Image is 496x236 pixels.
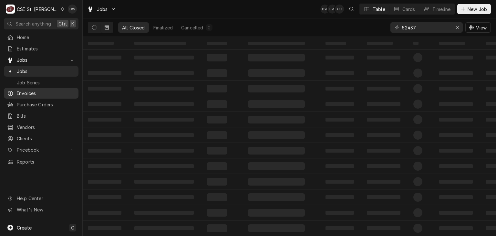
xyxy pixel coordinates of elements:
[325,42,346,45] span: ‌
[207,162,227,170] span: ‌
[367,42,393,45] span: ‌
[439,226,473,230] span: ‌
[207,69,227,77] span: ‌
[4,145,78,155] a: Go to Pricebook
[17,68,75,75] span: Jobs
[325,71,354,75] span: ‌
[88,211,121,215] span: ‌
[248,54,305,61] span: ‌
[134,164,194,168] span: ‌
[207,193,227,201] span: ‌
[439,180,473,184] span: ‌
[367,71,400,75] span: ‌
[248,42,305,45] span: ‌
[248,131,305,139] span: ‌
[88,226,121,230] span: ‌
[153,24,173,31] div: Finalized
[6,5,15,14] div: CSI St. Louis's Avatar
[17,146,66,153] span: Pricebook
[207,224,227,232] span: ‌
[4,18,78,29] button: Search anythingCtrlK
[68,5,77,14] div: DW
[17,124,75,131] span: Vendors
[134,56,194,59] span: ‌
[465,22,491,33] button: View
[335,5,344,14] div: + 11
[248,100,305,108] span: ‌
[325,56,354,59] span: ‌
[413,131,422,140] span: ‌
[207,178,227,186] span: ‌
[325,102,354,106] span: ‌
[88,71,121,75] span: ‌
[17,34,75,41] span: Home
[181,24,203,31] div: Cancelled
[439,71,473,75] span: ‌
[413,224,422,233] span: ‌
[4,204,78,215] a: Go to What's New
[134,71,194,75] span: ‌
[134,226,194,230] span: ‌
[413,177,422,186] span: ‌
[4,77,78,88] a: Job Series
[367,226,400,230] span: ‌
[4,122,78,133] a: Vendors
[4,43,78,54] a: Estimates
[367,195,400,199] span: ‌
[439,164,473,168] span: ‌
[4,111,78,121] a: Bills
[17,113,75,119] span: Bills
[207,209,227,217] span: ‌
[466,6,488,13] span: New Job
[367,133,400,137] span: ‌
[413,69,422,78] span: ‌
[4,99,78,110] a: Purchase Orders
[4,55,78,65] a: Go to Jobs
[83,37,496,236] table: All Closed Jobs List Loading
[88,87,121,91] span: ‌
[439,195,473,199] span: ‌
[4,133,78,144] a: Clients
[328,5,337,14] div: Brad Wicks's Avatar
[325,164,354,168] span: ‌
[320,5,329,14] div: Dyane Weber's Avatar
[367,211,400,215] span: ‌
[367,87,400,91] span: ‌
[320,5,329,14] div: DW
[325,211,354,215] span: ‌
[4,32,78,43] a: Home
[413,115,422,124] span: ‌
[413,42,418,45] span: ‌
[439,56,473,59] span: ‌
[17,57,66,63] span: Jobs
[207,147,227,155] span: ‌
[88,118,121,122] span: ‌
[475,24,488,31] span: View
[439,149,473,153] span: ‌
[134,195,194,199] span: ‌
[134,87,194,91] span: ‌
[248,162,305,170] span: ‌
[71,20,74,27] span: K
[452,22,463,33] button: Erase input
[88,56,121,59] span: ‌
[4,88,78,99] a: Invoices
[367,56,400,59] span: ‌
[439,102,473,106] span: ‌
[207,42,227,45] span: ‌
[439,118,473,122] span: ‌
[88,164,121,168] span: ‌
[85,4,119,15] a: Go to Jobs
[134,133,194,137] span: ‌
[134,180,194,184] span: ‌
[325,87,354,91] span: ‌
[134,149,194,153] span: ‌
[248,193,305,201] span: ‌
[207,24,211,31] div: 0
[134,102,194,106] span: ‌
[17,195,75,202] span: Help Center
[207,100,227,108] span: ‌
[17,79,75,86] span: Job Series
[17,225,32,231] span: Create
[248,147,305,155] span: ‌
